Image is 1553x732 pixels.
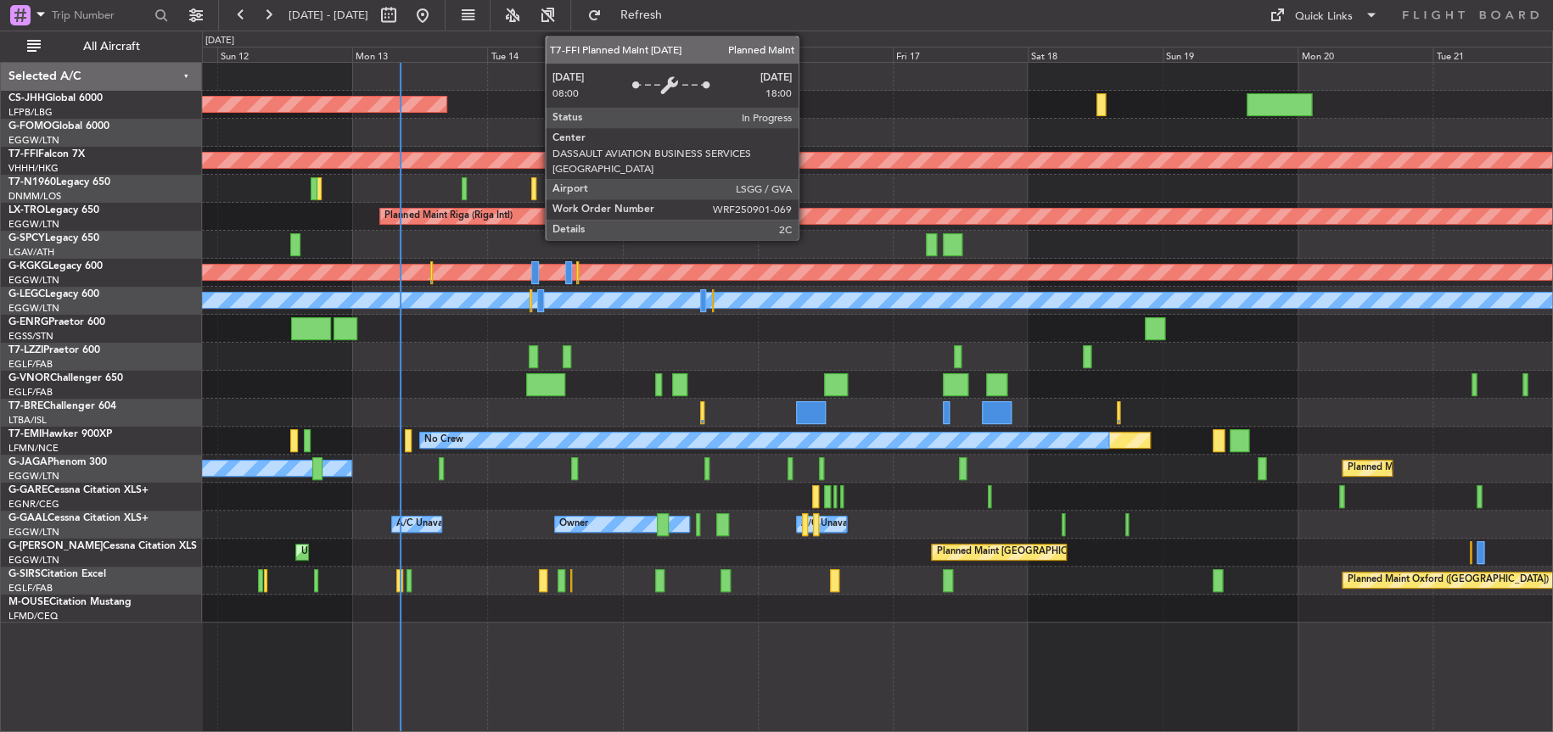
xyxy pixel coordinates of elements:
[8,233,99,243] a: G-SPCYLegacy 650
[289,8,368,23] span: [DATE] - [DATE]
[936,539,1203,565] div: Planned Maint [GEOGRAPHIC_DATA] ([GEOGRAPHIC_DATA])
[52,3,149,28] input: Trip Number
[8,541,197,551] a: G-[PERSON_NAME]Cessna Citation XLS
[8,597,132,607] a: M-OUSECitation Mustang
[1163,47,1298,62] div: Sun 19
[8,93,103,103] a: CS-JHHGlobal 6000
[300,539,580,565] div: Unplanned Maint [GEOGRAPHIC_DATA] ([GEOGRAPHIC_DATA])
[396,511,467,537] div: A/C Unavailable
[8,554,59,567] a: EGGW/LTN
[8,134,59,147] a: EGGW/LTN
[8,317,48,327] span: G-ENRG
[8,513,48,523] span: G-GAAL
[8,373,123,383] a: G-VNORChallenger 650
[8,569,41,579] span: G-SIRS
[1028,47,1163,62] div: Sat 18
[605,9,676,21] span: Refresh
[8,401,116,411] a: T7-BREChallenger 604
[8,177,110,187] a: T7-N1960Legacy 650
[8,414,47,427] a: LTBA/ISL
[8,358,53,371] a: EGLF/FAB
[8,121,52,131] span: G-FOMO
[758,47,893,62] div: Thu 16
[487,47,622,62] div: Tue 14
[8,401,43,411] span: T7-BRE
[893,47,1028,62] div: Fri 17
[8,149,85,159] a: T7-FFIFalcon 7X
[1261,2,1387,29] button: Quick Links
[8,261,103,271] a: G-KGKGLegacy 600
[8,302,59,315] a: EGGW/LTN
[8,274,59,287] a: EGGW/LTN
[8,317,105,327] a: G-ENRGPraetor 600
[8,485,48,495] span: G-GARE
[8,457,107,467] a: G-JAGAPhenom 300
[8,289,99,299] a: G-LEGCLegacy 600
[8,162,59,175] a: VHHH/HKG
[8,190,61,203] a: DNMM/LOS
[8,345,43,355] span: T7-LZZI
[1347,567,1548,593] div: Planned Maint Oxford ([GEOGRAPHIC_DATA])
[8,373,50,383] span: G-VNOR
[8,261,48,271] span: G-KGKG
[8,569,106,579] a: G-SIRSCitation Excel
[8,485,149,495] a: G-GARECessna Citation XLS+
[8,218,59,231] a: EGGW/LTN
[8,149,38,159] span: T7-FFI
[8,205,99,215] a: LX-TROLegacy 650
[384,204,512,229] div: Planned Maint Riga (Riga Intl)
[424,427,463,453] div: No Crew
[19,33,184,60] button: All Aircraft
[8,289,45,299] span: G-LEGC
[801,511,872,537] div: A/C Unavailable
[217,47,352,62] div: Sun 12
[8,526,59,539] a: EGGW/LTN
[580,2,681,29] button: Refresh
[1298,47,1432,62] div: Mon 20
[8,610,58,623] a: LFMD/CEQ
[8,457,48,467] span: G-JAGA
[623,47,758,62] div: Wed 15
[8,442,59,455] a: LFMN/NCE
[8,386,53,399] a: EGLF/FAB
[352,47,487,62] div: Mon 13
[559,511,588,537] div: Owner
[8,246,54,259] a: LGAV/ATH
[8,582,53,595] a: EGLF/FAB
[8,93,45,103] span: CS-JHH
[8,330,53,343] a: EGSS/STN
[8,345,100,355] a: T7-LZZIPraetor 600
[8,106,53,119] a: LFPB/LBG
[8,177,56,187] span: T7-N1960
[44,41,179,53] span: All Aircraft
[8,233,45,243] span: G-SPCY
[8,470,59,483] a: EGGW/LTN
[8,429,112,439] a: T7-EMIHawker 900XP
[8,205,45,215] span: LX-TRO
[205,34,234,48] div: [DATE]
[8,498,59,511] a: EGNR/CEG
[8,121,109,131] a: G-FOMOGlobal 6000
[8,429,42,439] span: T7-EMI
[1295,8,1353,25] div: Quick Links
[8,513,149,523] a: G-GAALCessna Citation XLS+
[8,597,49,607] span: M-OUSE
[8,541,103,551] span: G-[PERSON_NAME]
